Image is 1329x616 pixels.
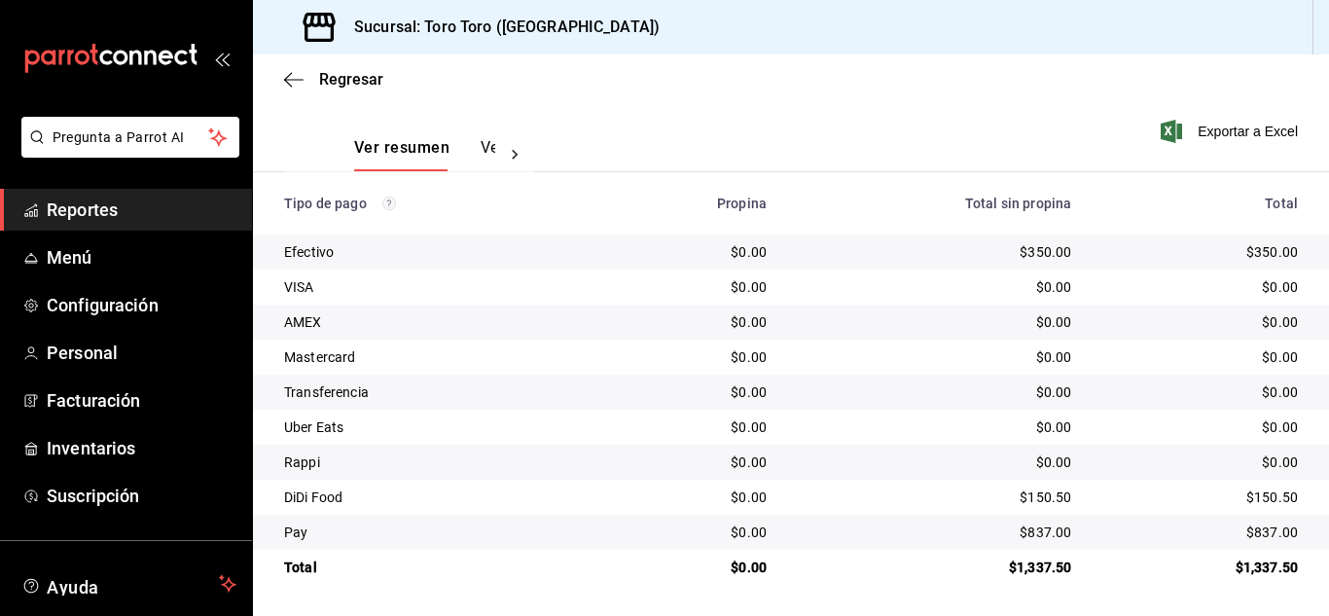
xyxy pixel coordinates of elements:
[1102,347,1298,367] div: $0.00
[1102,417,1298,437] div: $0.00
[798,312,1071,332] div: $0.00
[619,242,767,262] div: $0.00
[284,417,588,437] div: Uber Eats
[47,387,236,414] span: Facturación
[47,292,236,318] span: Configuración
[798,523,1071,542] div: $837.00
[354,138,449,171] button: Ver resumen
[284,382,588,402] div: Transferencia
[1102,558,1298,577] div: $1,337.50
[619,488,767,507] div: $0.00
[481,138,554,171] button: Ver pagos
[619,382,767,402] div: $0.00
[1102,277,1298,297] div: $0.00
[382,197,396,210] svg: Los pagos realizados con Pay y otras terminales son montos brutos.
[47,197,236,223] span: Reportes
[619,417,767,437] div: $0.00
[284,488,588,507] div: DiDi Food
[619,277,767,297] div: $0.00
[619,312,767,332] div: $0.00
[21,117,239,158] button: Pregunta a Parrot AI
[619,558,767,577] div: $0.00
[1102,453,1298,472] div: $0.00
[14,141,239,162] a: Pregunta a Parrot AI
[47,435,236,461] span: Inventarios
[619,453,767,472] div: $0.00
[284,242,588,262] div: Efectivo
[1102,196,1298,211] div: Total
[284,347,588,367] div: Mastercard
[798,417,1071,437] div: $0.00
[284,523,588,542] div: Pay
[1102,242,1298,262] div: $350.00
[284,70,383,89] button: Regresar
[284,312,588,332] div: AMEX
[798,277,1071,297] div: $0.00
[339,16,660,39] h3: Sucursal: Toro Toro ([GEOGRAPHIC_DATA])
[284,453,588,472] div: Rappi
[354,138,495,171] div: navigation tabs
[53,127,209,148] span: Pregunta a Parrot AI
[47,340,236,366] span: Personal
[1102,312,1298,332] div: $0.00
[1102,523,1298,542] div: $837.00
[1102,488,1298,507] div: $150.50
[798,382,1071,402] div: $0.00
[798,347,1071,367] div: $0.00
[619,347,767,367] div: $0.00
[47,244,236,271] span: Menú
[284,196,588,211] div: Tipo de pago
[798,196,1071,211] div: Total sin propina
[214,51,230,66] button: open_drawer_menu
[47,483,236,509] span: Suscripción
[284,277,588,297] div: VISA
[47,572,211,596] span: Ayuda
[1165,120,1298,143] button: Exportar a Excel
[319,70,383,89] span: Regresar
[798,242,1071,262] div: $350.00
[798,453,1071,472] div: $0.00
[619,196,767,211] div: Propina
[798,558,1071,577] div: $1,337.50
[284,558,588,577] div: Total
[1102,382,1298,402] div: $0.00
[619,523,767,542] div: $0.00
[798,488,1071,507] div: $150.50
